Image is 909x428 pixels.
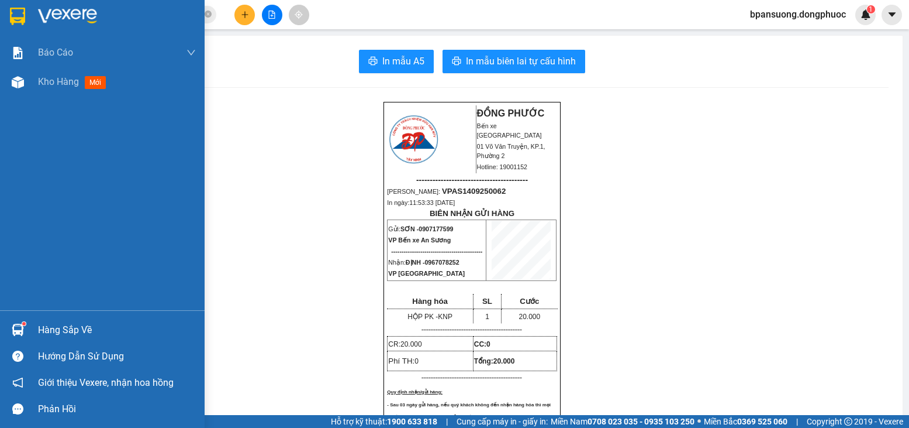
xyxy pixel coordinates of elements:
[452,56,461,67] span: printer
[38,76,79,87] span: Kho hàng
[388,270,465,277] span: VP [GEOGRAPHIC_DATA]
[887,9,897,20] span: caret-down
[407,313,452,321] span: HỘP PK -
[289,5,309,25] button: aim
[92,6,160,16] strong: ĐỒNG PHƯỚC
[409,199,455,206] span: 11:53:33 [DATE]
[4,7,56,59] img: logo
[38,321,196,339] div: Hàng sắp về
[268,11,276,19] span: file-add
[486,340,490,348] span: 0
[38,45,73,60] span: Báo cáo
[400,340,422,348] span: 20.000
[12,377,23,388] span: notification
[85,76,106,89] span: mới
[368,56,378,67] span: printer
[92,35,161,50] span: 01 Võ Văn Truyện, KP.1, Phường 2
[551,415,694,428] span: Miền Nam
[387,389,443,395] span: Quy định nhận/gửi hàng:
[387,417,437,426] strong: 1900 633 818
[520,297,539,306] span: Cước
[4,85,71,92] span: In ngày:
[477,163,528,170] span: Hotline: 19001152
[446,415,448,428] span: |
[442,187,506,196] span: VPAS1409250062
[92,52,143,59] span: Hotline: 19001152
[387,402,551,420] span: - Sau 03 ngày gửi hàng, nếu quý khách không đến nhận hàng hóa thì mọi khiếu nại công ty sẽ không ...
[38,400,196,418] div: Phản hồi
[12,351,23,362] span: question-circle
[331,415,437,428] span: Hỗ trợ kỹ thuật:
[295,11,303,19] span: aim
[388,114,440,165] img: logo
[474,340,490,348] strong: CC:
[262,5,282,25] button: file-add
[867,5,875,13] sup: 1
[387,325,557,334] p: -------------------------------------------
[482,297,492,306] span: SL
[457,415,548,428] span: Cung cấp máy in - giấy in:
[882,5,902,25] button: caret-down
[477,108,545,118] strong: ĐỒNG PHƯỚC
[438,313,452,321] span: KNP
[387,373,557,382] p: -------------------------------------------
[737,417,787,426] strong: 0369 525 060
[477,143,545,159] span: 01 Võ Văn Truyện, KP.1, Phường 2
[32,63,143,73] span: -----------------------------------------
[388,237,451,244] span: VP Bến xe An Sương
[205,11,212,18] span: close-circle
[12,403,23,415] span: message
[38,348,196,365] div: Hướng dẫn sử dụng
[704,415,787,428] span: Miền Bắc
[477,122,542,139] span: Bến xe [GEOGRAPHIC_DATA]
[860,9,871,20] img: icon-new-feature
[388,225,453,232] span: Gửi:
[388,340,421,348] span: CR:
[10,8,25,25] img: logo-vxr
[416,175,528,184] span: -----------------------------------------
[234,5,255,25] button: plus
[26,85,71,92] span: 11:53:33 [DATE]
[388,357,419,365] span: Phí TH:
[12,76,24,88] img: warehouse-icon
[869,5,873,13] span: 1
[412,297,448,306] span: Hàng hóa
[414,357,419,365] span: 0
[741,7,855,22] span: bpansuong.dongphuoc
[466,54,576,69] span: In mẫu biên lai tự cấu hình
[205,9,212,20] span: close-circle
[391,248,482,255] span: --------------------------------------------
[4,76,122,83] span: [PERSON_NAME]:
[22,322,26,326] sup: 1
[241,11,249,19] span: plus
[92,19,157,33] span: Bến xe [GEOGRAPHIC_DATA]
[587,417,694,426] strong: 0708 023 035 - 0935 103 250
[12,47,24,59] img: solution-icon
[359,50,434,73] button: printerIn mẫu A5
[406,259,459,266] span: ĐỊNH -
[519,313,541,321] span: 20.000
[38,375,174,390] span: Giới thiệu Vexere, nhận hoa hồng
[387,188,506,195] span: [PERSON_NAME]:
[430,209,514,218] strong: BIÊN NHẬN GỬI HÀNG
[485,313,489,321] span: 1
[400,225,454,232] span: SƠN -
[186,48,196,57] span: down
[387,199,455,206] span: In ngày:
[419,225,453,232] span: 0907177599
[474,357,515,365] span: Tổng:
[493,357,515,365] span: 20.000
[388,259,459,266] span: Nhận:
[58,74,122,83] span: VPAS1409250062
[424,259,459,266] span: 0967078252
[796,415,798,428] span: |
[844,417,852,426] span: copyright
[443,50,585,73] button: printerIn mẫu biên lai tự cấu hình
[382,54,424,69] span: In mẫu A5
[697,419,701,424] span: ⚪️
[12,324,24,336] img: warehouse-icon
